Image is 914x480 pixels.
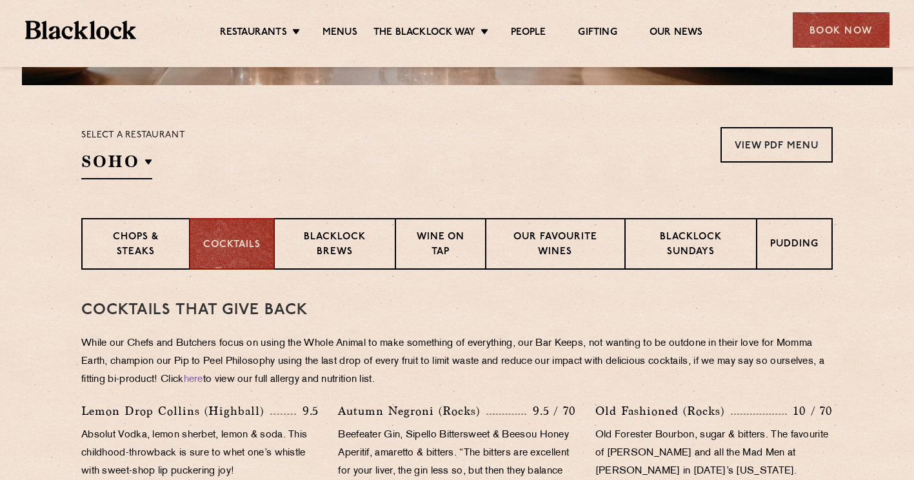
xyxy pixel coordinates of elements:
[81,402,270,420] p: Lemon Drop Collins (Highball)
[526,403,576,419] p: 9.5 / 70
[338,402,486,420] p: Autumn Negroni (Rocks)
[770,237,819,254] p: Pudding
[639,230,743,261] p: Blacklock Sundays
[220,26,287,41] a: Restaurants
[595,402,731,420] p: Old Fashioned (Rocks)
[296,403,319,419] p: 9.5
[720,127,833,163] a: View PDF Menu
[373,26,475,41] a: The Blacklock Way
[81,302,833,319] h3: Cocktails That Give Back
[409,230,472,261] p: Wine on Tap
[787,403,833,419] p: 10 / 70
[288,230,382,261] p: Blacklock Brews
[650,26,703,41] a: Our News
[81,150,152,179] h2: SOHO
[81,127,185,144] p: Select a restaurant
[25,21,137,39] img: BL_Textured_Logo-footer-cropped.svg
[323,26,357,41] a: Menus
[203,238,261,253] p: Cocktails
[793,12,889,48] div: Book Now
[499,230,611,261] p: Our favourite wines
[184,375,203,385] a: here
[95,230,176,261] p: Chops & Steaks
[578,26,617,41] a: Gifting
[81,335,833,389] p: While our Chefs and Butchers focus on using the Whole Animal to make something of everything, our...
[511,26,546,41] a: People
